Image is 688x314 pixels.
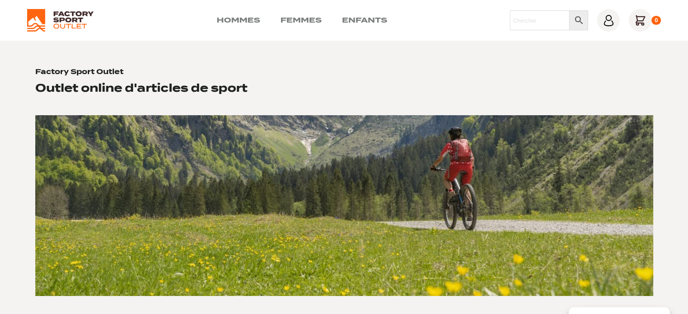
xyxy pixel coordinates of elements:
a: Enfants [342,15,387,26]
h1: Factory Sport Outlet [35,68,123,77]
input: Chercher [510,10,570,30]
div: 0 [651,16,661,25]
h2: Outlet online d'articles de sport [35,81,247,95]
img: Factory Sport Outlet [27,9,94,32]
a: Femmes [280,15,322,26]
a: Hommes [217,15,260,26]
